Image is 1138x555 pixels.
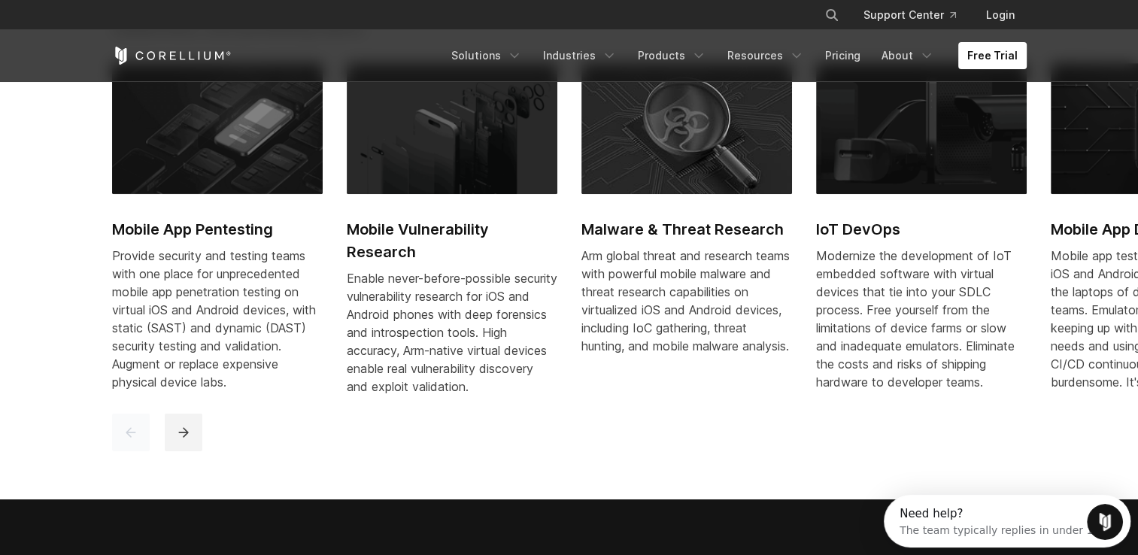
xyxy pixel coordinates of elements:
[818,2,845,29] button: Search
[347,63,557,194] img: Mobile Vulnerability Research
[112,247,323,391] div: Provide security and testing teams with one place for unprecedented mobile app penetration testin...
[816,42,869,69] a: Pricing
[16,25,216,41] div: The team typically replies in under 1h
[165,414,202,451] button: next
[629,42,715,69] a: Products
[347,269,557,396] div: Enable never-before-possible security vulnerability research for iOS and Android phones with deep...
[112,63,323,194] img: Mobile App Pentesting
[581,218,792,241] h2: Malware & Threat Research
[718,42,813,69] a: Resources
[16,13,216,25] div: Need help?
[534,42,626,69] a: Industries
[347,218,557,263] h2: Mobile Vulnerability Research
[958,42,1027,69] a: Free Trial
[884,495,1130,547] iframe: Intercom live chat discovery launcher
[442,42,1027,69] div: Navigation Menu
[851,2,968,29] a: Support Center
[816,218,1027,241] h2: IoT DevOps
[816,63,1027,194] img: IoT DevOps
[442,42,531,69] a: Solutions
[112,47,232,65] a: Corellium Home
[816,247,1027,391] div: Modernize the development of IoT embedded software with virtual devices that tie into your SDLC p...
[347,63,557,414] a: Mobile Vulnerability Research Mobile Vulnerability Research Enable never-before-possible security...
[581,247,792,355] div: Arm global threat and research teams with powerful mobile malware and threat research capabilitie...
[1087,504,1123,540] iframe: Intercom live chat
[974,2,1027,29] a: Login
[872,42,943,69] a: About
[6,6,260,47] div: Open Intercom Messenger
[581,63,792,373] a: Malware & Threat Research Malware & Threat Research Arm global threat and research teams with pow...
[112,63,323,409] a: Mobile App Pentesting Mobile App Pentesting Provide security and testing teams with one place for...
[816,63,1027,409] a: IoT DevOps IoT DevOps Modernize the development of IoT embedded software with virtual devices tha...
[806,2,1027,29] div: Navigation Menu
[581,63,792,194] img: Malware & Threat Research
[112,218,323,241] h2: Mobile App Pentesting
[112,414,150,451] button: previous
